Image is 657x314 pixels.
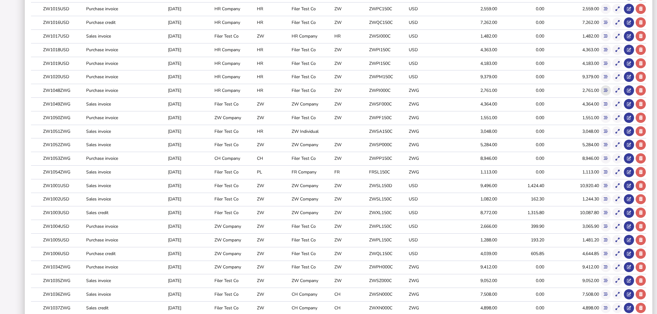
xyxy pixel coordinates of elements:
[624,303,634,313] button: Open in advisor
[368,152,407,165] td: ZWPP150C
[624,85,634,96] button: Open in advisor
[408,138,446,151] td: ZWG
[612,31,623,41] button: Show transaction detail
[290,16,333,29] td: Filer Test Co
[446,2,497,15] td: 2,559.00
[624,276,634,286] button: Open in advisor
[612,276,623,286] button: Show transaction detail
[213,111,255,124] td: ZW Company
[497,98,544,110] td: 0.00
[408,98,446,110] td: ZWG
[545,57,599,70] td: 4,183.00
[256,43,290,56] td: HR
[85,57,167,70] td: Purchase invoice
[167,57,213,70] td: [DATE]
[85,111,167,124] td: Purchase invoice
[42,179,85,192] td: ZW1001USD
[85,166,167,178] td: Sales invoice
[545,193,599,205] td: 1,244.30
[42,70,85,83] td: ZW1020USD
[42,193,85,205] td: ZW1002USD
[256,16,290,29] td: HR
[624,262,634,272] button: Open in advisor
[333,152,368,165] td: ZW
[408,43,446,56] td: USD
[636,167,646,177] button: Delete transaction
[601,17,611,28] button: Show flow
[256,193,290,205] td: ZW
[545,98,599,110] td: 4,364.00
[290,111,333,124] td: Filer Test Co
[85,125,167,137] td: Sales invoice
[636,17,646,28] button: Delete transaction
[446,193,497,205] td: 1,082.00
[256,98,290,110] td: ZW
[213,179,255,192] td: Filer Test Co
[256,111,290,124] td: ZW
[42,220,85,233] td: ZW1004USD
[42,30,85,43] td: ZW1017USD
[290,152,333,165] td: Filer Test Co
[545,16,599,29] td: 7,262.00
[167,70,213,83] td: [DATE]
[368,138,407,151] td: ZWSP000C
[213,193,255,205] td: Filer Test Co
[256,125,290,137] td: HR
[497,166,544,178] td: 0.00
[42,57,85,70] td: ZW1019USD
[290,43,333,56] td: Filer Test Co
[85,193,167,205] td: Sales invoice
[612,167,623,177] button: Show transaction detail
[601,99,611,109] button: Show flow
[612,72,623,82] button: Show transaction detail
[333,16,368,29] td: ZW
[624,181,634,191] button: Open in advisor
[213,70,255,83] td: HR Company
[167,125,213,137] td: [DATE]
[624,249,634,259] button: Open in advisor
[636,31,646,41] button: Delete transaction
[333,138,368,151] td: ZW
[497,111,544,124] td: 0.00
[545,152,599,165] td: 8,946.00
[624,58,634,69] button: Open in advisor
[85,220,167,233] td: Purchase invoice
[601,58,611,69] button: Show flow
[167,98,213,110] td: [DATE]
[42,138,85,151] td: ZW1052ZWG
[85,70,167,83] td: Purchase invoice
[497,84,544,97] td: 0.00
[624,153,634,164] button: Open in advisor
[624,167,634,177] button: Open in advisor
[446,30,497,43] td: 1,482.00
[333,111,368,124] td: ZW
[85,179,167,192] td: Sales invoice
[333,220,368,233] td: ZW
[636,113,646,123] button: Delete transaction
[213,152,255,165] td: CH Company
[368,125,407,137] td: ZWSA150C
[545,166,599,178] td: 1,113.00
[497,125,544,137] td: 0.00
[290,193,333,205] td: ZW Company
[368,2,407,15] td: ZWPC150C
[167,2,213,15] td: [DATE]
[497,57,544,70] td: 0.00
[213,233,255,246] td: ZW Company
[42,152,85,165] td: ZW1053ZWG
[624,235,634,245] button: Open in advisor
[497,179,544,192] td: 1,424.40
[624,113,634,123] button: Open in advisor
[213,2,255,15] td: HR Company
[290,70,333,83] td: Filer Test Co
[601,126,611,137] button: Show flow
[167,152,213,165] td: [DATE]
[213,98,255,110] td: Filer Test Co
[636,153,646,164] button: Delete transaction
[42,206,85,219] td: ZW1003USD
[624,126,634,137] button: Open in advisor
[368,193,407,205] td: ZWSL150C
[213,125,255,137] td: Filer Test Co
[636,72,646,82] button: Delete transaction
[612,249,623,259] button: Show transaction detail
